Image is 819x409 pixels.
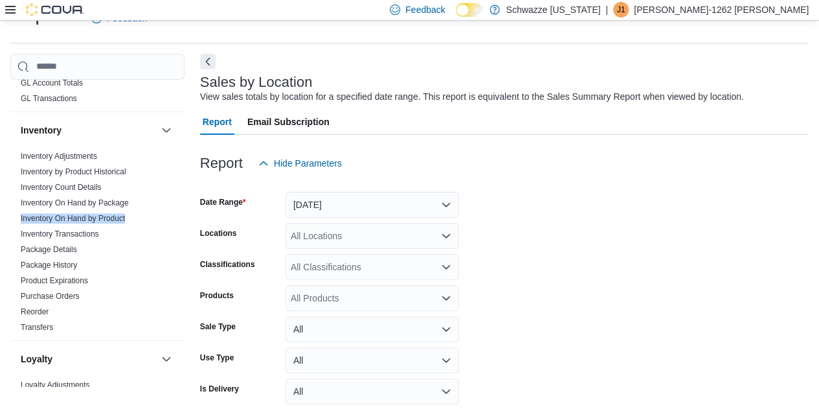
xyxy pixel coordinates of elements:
button: All [286,347,459,373]
span: Reorder [21,307,49,317]
p: | [605,2,608,18]
span: Feedback [405,3,445,16]
button: Loyalty [159,351,174,367]
label: Products [200,290,234,301]
p: Schwazze [US_STATE] [506,2,601,18]
a: Inventory Count Details [21,183,102,192]
p: [PERSON_NAME]-1262 [PERSON_NAME] [634,2,809,18]
label: Classifications [200,259,255,270]
button: [DATE] [286,192,459,218]
a: Package History [21,261,77,270]
img: Cova [26,3,84,16]
div: View sales totals by location for a specified date range. This report is equivalent to the Sales ... [200,90,744,104]
span: Hide Parameters [274,157,342,170]
button: Open list of options [441,262,451,272]
a: Reorder [21,307,49,316]
label: Locations [200,228,237,239]
span: Report [203,109,232,135]
span: Inventory On Hand by Package [21,198,129,208]
h3: Report [200,156,243,171]
div: Finance [10,75,185,111]
span: Purchase Orders [21,291,80,301]
a: Inventory On Hand by Package [21,198,129,207]
a: GL Account Totals [21,78,83,88]
a: Transfers [21,323,53,332]
span: GL Transactions [21,93,77,104]
span: Inventory Transactions [21,229,99,239]
span: Inventory by Product Historical [21,167,126,177]
label: Is Delivery [200,384,239,394]
a: Inventory Adjustments [21,152,97,161]
button: Hide Parameters [253,150,347,176]
a: GL Transactions [21,94,77,103]
div: Jeremy-1262 Goins [613,2,629,18]
button: Next [200,54,216,69]
button: Inventory [21,124,156,137]
span: Inventory Count Details [21,182,102,193]
button: All [286,379,459,404]
span: J1 [617,2,625,18]
button: Loyalty [21,353,156,366]
a: Product Expirations [21,276,88,285]
h3: Loyalty [21,353,52,366]
span: Package Details [21,244,77,255]
button: Open list of options [441,231,451,241]
span: Loyalty Adjustments [21,380,90,390]
span: Package History [21,260,77,270]
span: Product Expirations [21,275,88,286]
a: Purchase Orders [21,292,80,301]
button: Open list of options [441,293,451,303]
a: Inventory On Hand by Product [21,214,125,223]
input: Dark Mode [456,3,483,17]
span: Inventory Adjustments [21,151,97,161]
a: Inventory by Product Historical [21,167,126,176]
h3: Inventory [21,124,62,137]
button: All [286,316,459,342]
h3: Sales by Location [200,75,313,90]
div: Inventory [10,148,185,340]
a: Inventory Transactions [21,229,99,239]
label: Date Range [200,197,246,207]
label: Use Type [200,353,234,363]
button: Inventory [159,123,174,138]
span: GL Account Totals [21,78,83,88]
span: Inventory On Hand by Product [21,213,125,224]
a: Package Details [21,245,77,254]
label: Sale Type [200,321,236,332]
span: Email Subscription [247,109,330,135]
a: Loyalty Adjustments [21,380,90,390]
span: Transfers [21,322,53,333]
